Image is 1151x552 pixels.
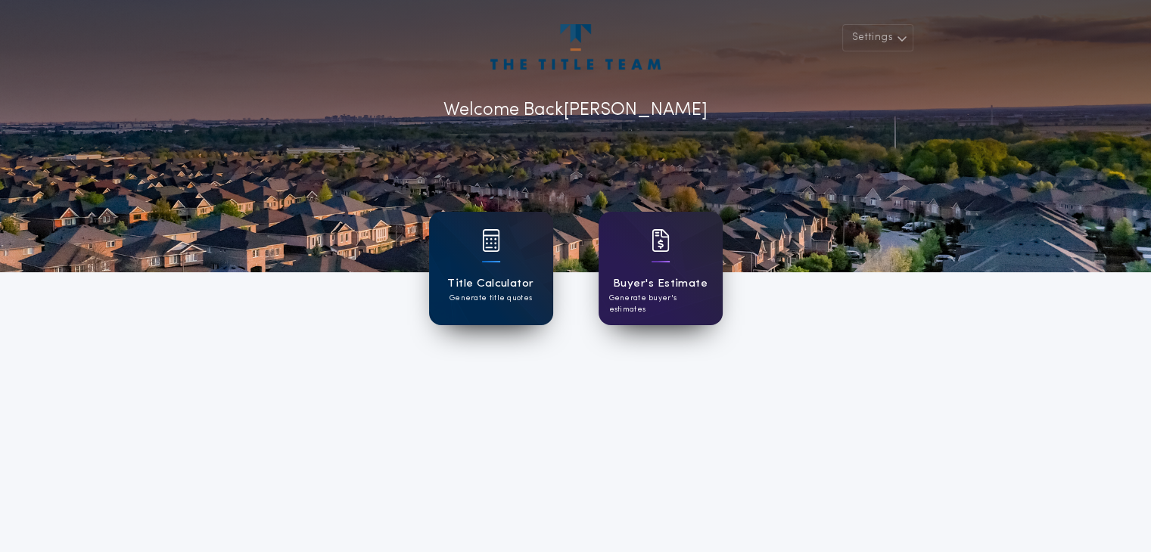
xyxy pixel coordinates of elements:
h1: Buyer's Estimate [613,275,708,293]
p: Generate buyer's estimates [609,293,712,315]
h1: Title Calculator [447,275,534,293]
img: card icon [652,229,670,252]
img: account-logo [490,24,660,70]
img: card icon [482,229,500,252]
p: Generate title quotes [450,293,532,304]
a: card iconBuyer's EstimateGenerate buyer's estimates [599,212,723,325]
p: Welcome Back [PERSON_NAME] [443,97,708,124]
button: Settings [842,24,913,51]
a: card iconTitle CalculatorGenerate title quotes [429,212,553,325]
